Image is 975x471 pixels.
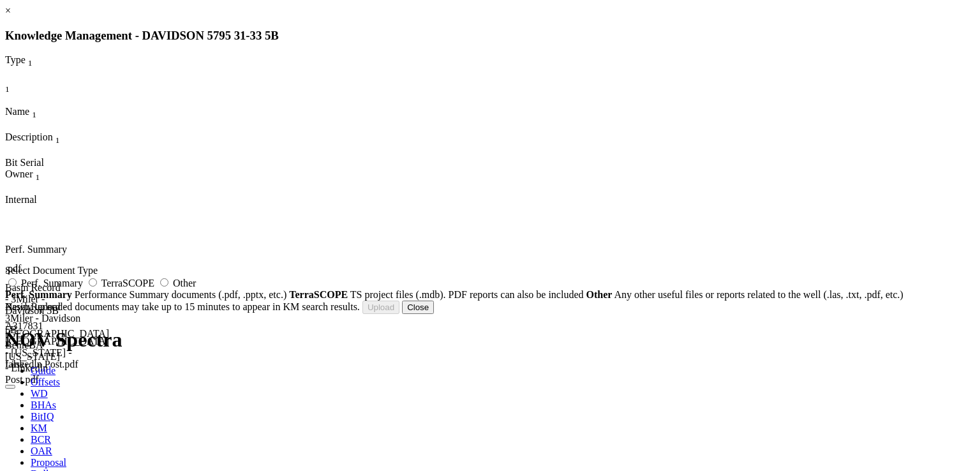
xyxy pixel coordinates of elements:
span: Proposal [31,457,66,468]
span: OAR [31,445,52,456]
strong: Perf. Summary [5,289,72,300]
div: Column Menu [5,120,64,131]
strong: TerraSCOPE [289,289,348,300]
input: TerraSCOPE [89,278,97,287]
sub: 1 [28,59,33,68]
div: Type Sort None [5,54,69,68]
span: Perf. Summary [5,244,67,255]
span: Sort None [56,131,60,142]
div: A317831 [5,320,69,332]
span: KM [31,422,47,433]
span: Internal Only [5,194,37,205]
span: Select Document Type [5,265,98,276]
span: TerraSCOPE [101,278,154,288]
span: Other [173,278,196,288]
span: Guide [31,365,56,376]
span: Sort None [36,168,40,179]
sub: 1 [5,84,10,94]
div: Column Menu [5,183,75,194]
sub: 1 [32,110,36,119]
div: Sort None [5,80,37,94]
div: .pdf [5,263,37,274]
span: Offsets [31,377,60,387]
span: Any other useful files or reports related to the well (.las, .txt, .pdf, etc.) [614,289,904,300]
span: BCR [31,434,51,445]
div: Owner Sort None [5,168,75,183]
span: Sort None [32,106,36,117]
div: Sort None [5,80,37,106]
div: Column Menu [5,94,37,106]
span: Newly uploaded documents may take up to 15 minutes to appear in KM search results. [5,301,360,312]
div: Column Menu [5,69,69,80]
span: WD [31,388,48,399]
div: Description Sort None [5,131,82,146]
span: Knowledge Management - [5,29,139,42]
h1: NOV Spectra [5,328,970,352]
button: Upload [362,301,399,314]
div: Sort None [5,106,64,131]
div: false [5,359,50,370]
a: × [5,5,11,16]
div: Column Menu [5,146,82,157]
span: Sort None [28,54,33,65]
span: Performance Summary documents (.pdf, .pptx, etc.) [75,289,287,300]
span: BHAs [31,400,56,410]
strong: Other [586,289,613,300]
sub: 1 [56,135,60,145]
span: BitIQ [31,411,54,422]
span: DAVIDSON 5795 31-33 5B [142,29,279,42]
span: TS project files (.mdb). PDF reports can also be included [350,289,584,300]
div: Sort None [5,131,82,157]
button: Close [402,301,434,314]
span: Description [5,131,53,142]
input: Perf. Summary [8,278,17,287]
input: Other [160,278,168,287]
div: Sort None [5,54,69,80]
div: Name Sort None [5,106,64,120]
span: Name [5,106,29,117]
span: Perf. Summary [21,278,83,288]
sub: 1 [36,172,40,182]
span: Type [5,54,26,65]
span: Owner [5,168,33,179]
span: Bit Serial [5,157,44,168]
span: Sort None [5,80,10,91]
div: Sort None [5,168,75,194]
